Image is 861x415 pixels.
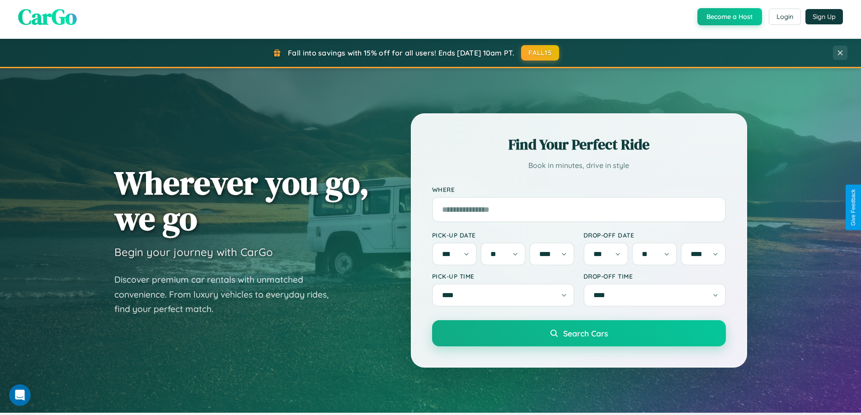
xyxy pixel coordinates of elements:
h3: Begin your journey with CarGo [114,245,273,259]
span: CarGo [18,2,77,32]
button: FALL15 [521,45,559,61]
label: Pick-up Time [432,272,574,280]
label: Drop-off Time [583,272,726,280]
label: Pick-up Date [432,231,574,239]
p: Book in minutes, drive in style [432,159,726,172]
p: Discover premium car rentals with unmatched convenience. From luxury vehicles to everyday rides, ... [114,272,340,317]
span: Search Cars [563,328,608,338]
h1: Wherever you go, we go [114,165,369,236]
button: Search Cars [432,320,726,346]
h2: Find Your Perfect Ride [432,135,726,154]
button: Login [769,9,801,25]
iframe: Intercom live chat [9,384,31,406]
div: Give Feedback [850,189,856,226]
button: Become a Host [697,8,762,25]
label: Drop-off Date [583,231,726,239]
label: Where [432,186,726,193]
span: Fall into savings with 15% off for all users! Ends [DATE] 10am PT. [288,48,514,57]
button: Sign Up [805,9,843,24]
